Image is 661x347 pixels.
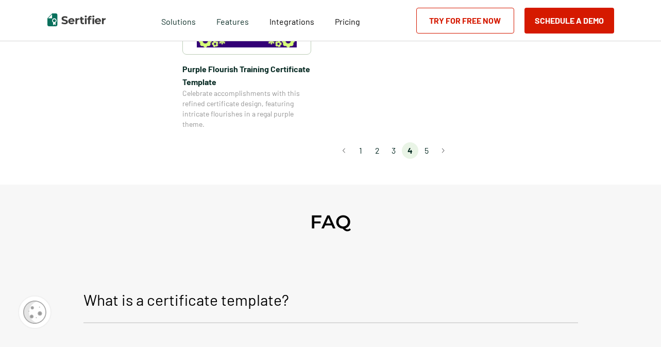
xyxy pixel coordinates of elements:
li: page 5 [418,142,435,159]
h2: FAQ [310,210,351,233]
span: Integrations [269,16,314,26]
a: Integrations [269,14,314,27]
button: What is a certificate template? [83,279,578,323]
span: Solutions [161,14,196,27]
li: page 2 [369,142,385,159]
a: Pricing [335,14,360,27]
iframe: Chat Widget [609,298,661,347]
li: page 1 [352,142,369,159]
button: Go to next page [435,142,451,159]
li: page 4 [402,142,418,159]
img: Cookie Popup Icon [23,301,46,324]
img: Sertifier | Digital Credentialing Platform [47,13,106,26]
a: Try for Free Now [416,8,514,34]
button: Schedule a Demo [524,8,614,34]
span: Features [216,14,249,27]
li: page 3 [385,142,402,159]
span: Celebrate accomplishments with this refined certificate design, featuring intricate flourishes in... [182,88,311,129]
span: Purple Flourish Training Certificate Template [182,62,311,88]
span: Pricing [335,16,360,26]
p: What is a certificate template? [83,287,289,312]
button: Go to previous page [336,142,352,159]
